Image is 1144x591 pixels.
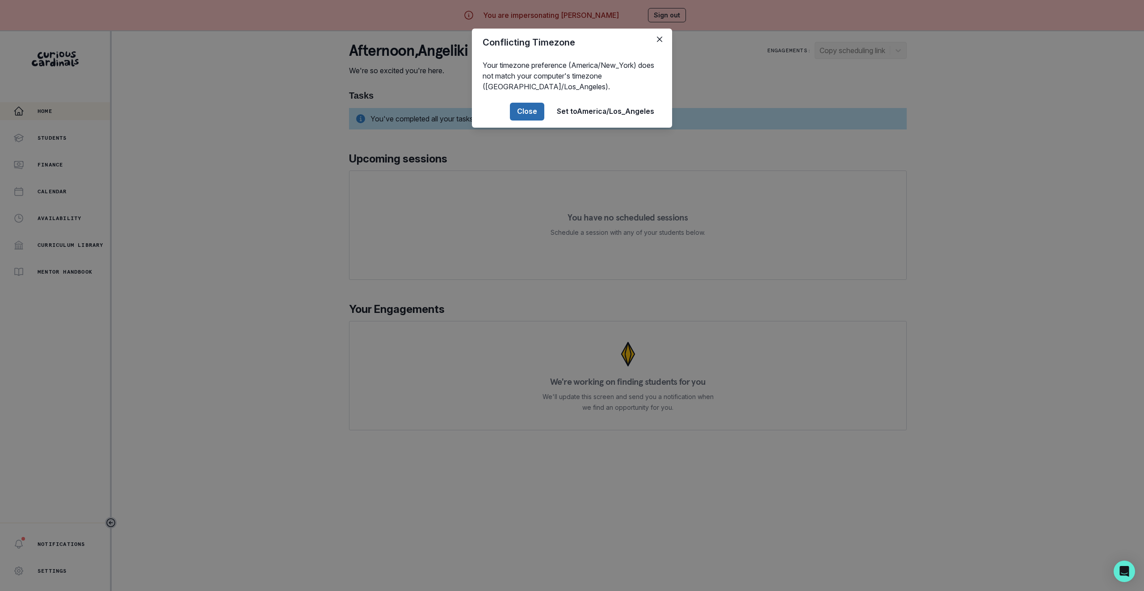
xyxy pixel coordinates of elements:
div: Open Intercom Messenger [1114,561,1135,582]
div: Your timezone preference (America/New_York) does not match your computer's timezone ([GEOGRAPHIC_... [472,56,672,96]
button: Close [510,103,544,121]
button: Set toAmerica/Los_Angeles [550,103,661,121]
header: Conflicting Timezone [472,29,672,56]
button: Close [652,32,667,46]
